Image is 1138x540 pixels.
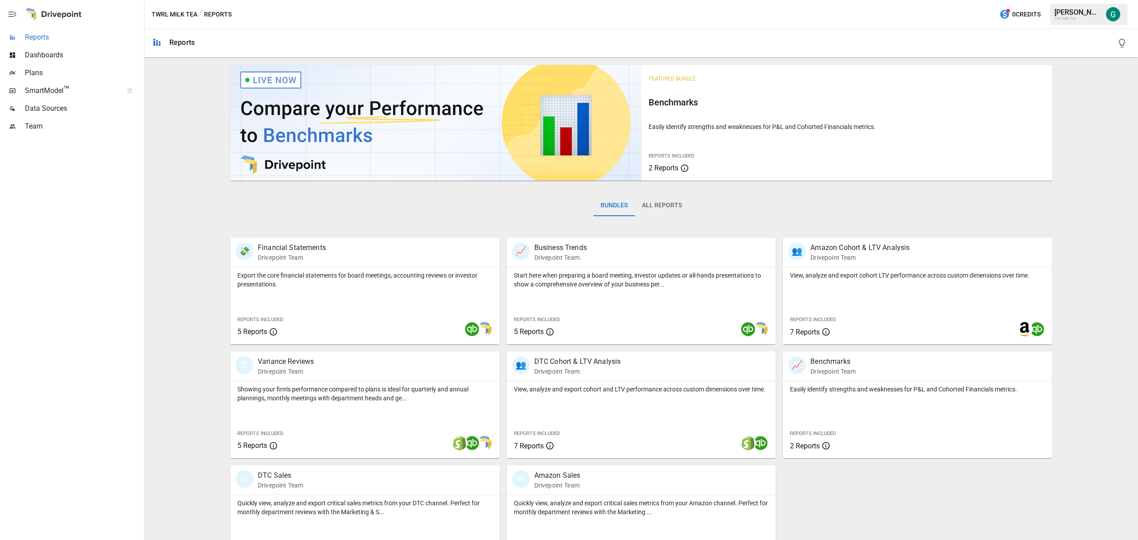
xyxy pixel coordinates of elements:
[753,322,768,336] img: smart model
[512,242,530,260] div: 📈
[534,356,621,367] p: DTC Cohort & LTV Analysis
[237,327,267,336] span: 5 Reports
[790,271,1045,280] p: View, analyze and export cohort LTV performance across custom dimensions over time.
[453,436,467,450] img: shopify
[237,499,493,516] p: Quickly view, analyze and export critical sales metrics from your DTC channel. Perfect for monthl...
[199,9,202,20] div: /
[790,442,820,450] span: 2 Reports
[25,50,142,60] span: Dashboards
[258,356,314,367] p: Variance Reviews
[230,65,641,181] img: video thumbnail
[152,9,197,20] button: Twrl Milk Tea
[593,195,635,216] button: Bundles
[1018,322,1032,336] img: amazon
[25,68,142,78] span: Plans
[237,317,283,322] span: Reports Included
[649,122,1046,131] p: Easily identify strengths and weaknesses for P&L and Cohorted Financials metrics.
[534,481,581,490] p: Drivepoint Team
[649,164,678,172] span: 2 Reports
[237,431,283,436] span: Reports Included
[810,242,910,253] p: Amazon Cohort & LTV Analysis
[64,84,70,95] span: ™
[788,356,806,374] div: 📈
[534,367,621,376] p: Drivepoint Team
[1030,322,1044,336] img: quickbooks
[258,481,303,490] p: Drivepoint Team
[1101,2,1126,27] button: Gordon Hagedorn
[512,356,530,374] div: 👥
[237,385,493,403] p: Showing your firm's performance compared to plans is ideal for quarterly and annual plannings, mo...
[790,317,836,322] span: Reports Included
[649,153,694,159] span: Reports Included
[534,470,581,481] p: Amazon Sales
[258,253,326,262] p: Drivepoint Team
[25,103,142,114] span: Data Sources
[236,242,253,260] div: 💸
[514,442,544,450] span: 7 Reports
[788,242,806,260] div: 👥
[512,470,530,488] div: 🛍
[534,242,587,253] p: Business Trends
[514,271,769,289] p: Start here when preparing a board meeting, investor updates or all-hands presentations to show a ...
[25,32,142,43] span: Reports
[1054,16,1101,20] div: Twrl Milk Tea
[258,367,314,376] p: Drivepoint Team
[237,271,493,289] p: Export the core financial statements for board meetings, accounting reviews or investor presentat...
[741,322,755,336] img: quickbooks
[514,317,560,322] span: Reports Included
[996,6,1044,23] button: 0Credits
[534,253,587,262] p: Drivepoint Team
[477,436,492,450] img: smart model
[810,253,910,262] p: Drivepoint Team
[810,356,856,367] p: Benchmarks
[465,436,479,450] img: quickbooks
[237,441,267,450] span: 5 Reports
[649,76,696,82] span: Featured Bundle
[25,85,117,96] span: SmartModel
[1106,7,1120,21] img: Gordon Hagedorn
[1012,9,1041,20] span: 0 Credits
[236,356,253,374] div: 🗓
[790,328,820,336] span: 7 Reports
[810,367,856,376] p: Drivepoint Team
[741,436,755,450] img: shopify
[25,121,142,132] span: Team
[258,242,326,253] p: Financial Statements
[790,385,1045,394] p: Easily identify strengths and weaknesses for P&L and Cohorted Financials metrics.
[1054,8,1101,16] div: [PERSON_NAME]
[514,499,769,516] p: Quickly view, analyze and export critical sales metrics from your Amazon channel. Perfect for mon...
[465,322,479,336] img: quickbooks
[169,38,195,47] div: Reports
[514,385,769,394] p: View, analyze and export cohort and LTV performance across custom dimensions over time.
[514,327,544,336] span: 5 Reports
[790,431,836,436] span: Reports Included
[514,431,560,436] span: Reports Included
[477,322,492,336] img: smart model
[753,436,768,450] img: quickbooks
[635,195,689,216] button: All Reports
[649,95,1046,109] h6: Benchmarks
[236,470,253,488] div: 🛍
[258,470,303,481] p: DTC Sales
